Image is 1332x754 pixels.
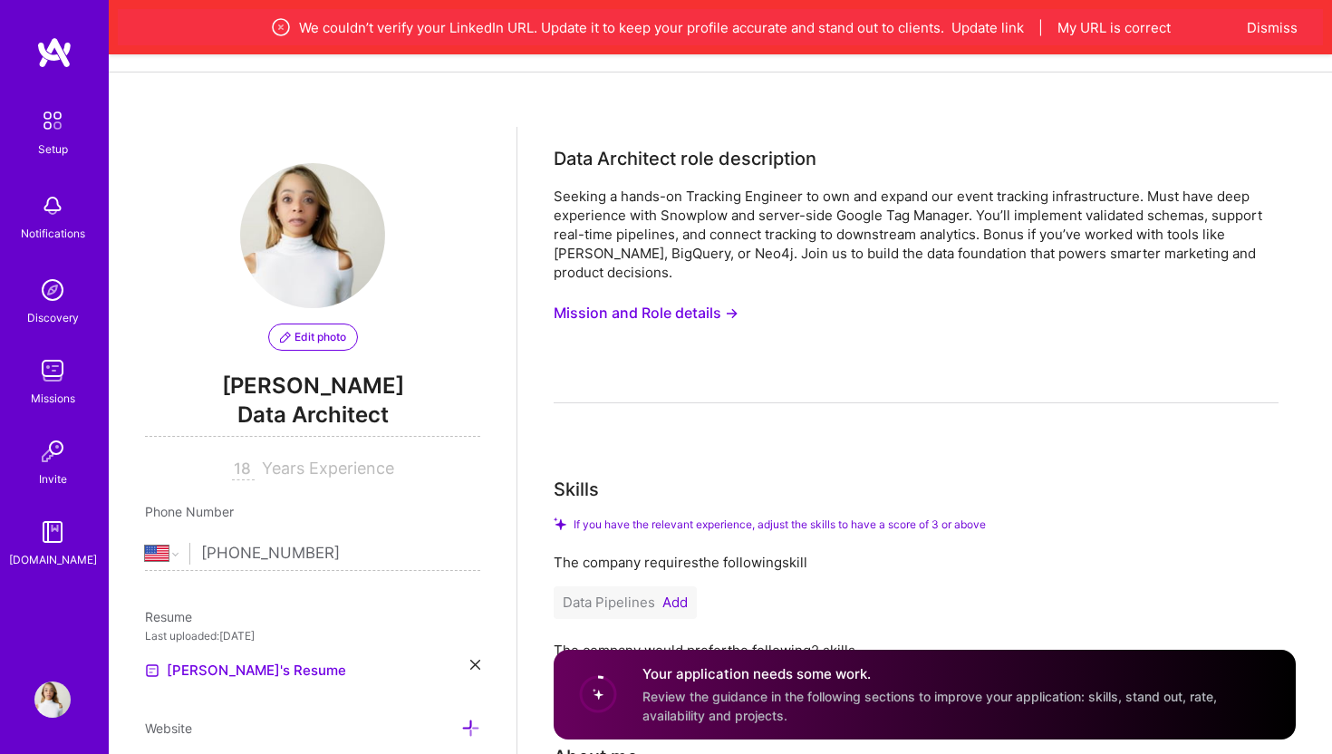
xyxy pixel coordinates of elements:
[145,626,480,645] div: Last uploaded: [DATE]
[554,517,566,530] i: Check
[145,372,480,400] span: [PERSON_NAME]
[1057,18,1171,37] button: My URL is correct
[34,272,71,308] img: discovery
[563,594,655,611] span: Data Pipelines
[27,308,79,327] div: Discovery
[31,389,75,408] div: Missions
[1247,18,1298,37] button: Dismiss
[36,36,72,69] img: logo
[1038,18,1043,37] span: |
[201,527,480,580] input: +1 (000) 000-0000
[554,145,816,172] div: Data Architect role description
[34,101,72,140] img: setup
[268,324,358,351] button: Edit photo
[554,187,1279,282] div: Seeking a hands-on Tracking Engineer to own and expand our event tracking infrastructure. Must ha...
[30,681,75,718] a: User Avatar
[240,163,385,308] img: User Avatar
[951,18,1024,37] button: Update link
[280,332,291,343] i: icon PencilPurple
[232,459,255,480] input: XX
[642,664,1274,683] h4: Your application needs some work.
[34,514,71,550] img: guide book
[642,689,1217,723] span: Review the guidance in the following sections to improve your application: skills, stand out, rat...
[203,16,1238,38] div: We couldn’t verify your LinkedIn URL. Update it to keep your profile accurate and stand out to cl...
[34,188,71,224] img: bell
[34,681,71,718] img: User Avatar
[145,720,192,736] span: Website
[554,476,599,503] div: Skills
[21,224,85,243] div: Notifications
[39,469,67,488] div: Invite
[574,517,986,531] span: If you have the relevant experience, adjust the skills to have a score of 3 or above
[262,459,394,478] span: Years Experience
[145,400,480,437] span: Data Architect
[9,550,97,569] div: [DOMAIN_NAME]
[145,609,192,624] span: Resume
[470,660,480,670] i: icon Close
[554,641,1279,660] div: The company would prefer the following 2 skills
[280,329,346,345] span: Edit photo
[145,663,159,678] img: Resume
[554,296,738,330] button: Mission and Role details →
[145,504,234,519] span: Phone Number
[34,433,71,469] img: Invite
[145,660,346,681] a: [PERSON_NAME]'s Resume
[662,595,688,610] button: Add
[34,353,71,389] img: teamwork
[38,140,68,159] div: Setup
[554,553,1279,572] div: The company requires the following skill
